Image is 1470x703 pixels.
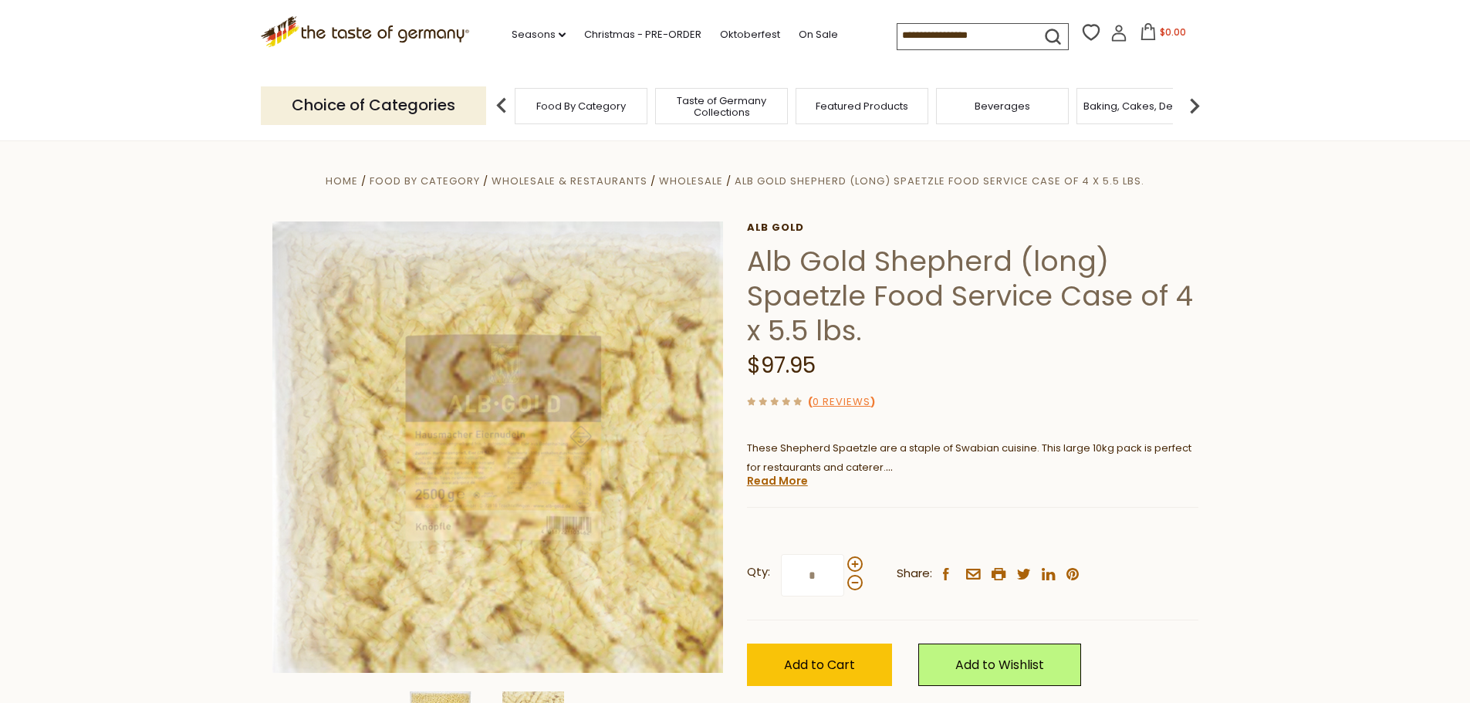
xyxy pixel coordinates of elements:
[813,394,870,411] a: 0 Reviews
[735,174,1144,188] a: Alb Gold Shepherd (long) Spaetzle Food Service Case of 4 x 5.5 lbs.
[584,26,701,43] a: Christmas - PRE-ORDER
[781,554,844,597] input: Qty:
[326,174,358,188] a: Home
[747,563,770,582] strong: Qty:
[747,350,816,380] span: $97.95
[808,394,875,409] span: ( )
[659,174,723,188] a: Wholesale
[747,441,1191,475] span: These Shepherd Spaetzle are a staple of Swabian cuisine. This large 10kg pack is perfect for rest...
[486,90,517,121] img: previous arrow
[897,564,932,583] span: Share:
[747,221,1198,234] a: Alb Gold
[660,95,783,118] a: Taste of Germany Collections
[747,244,1198,348] h1: Alb Gold Shepherd (long) Spaetzle Food Service Case of 4 x 5.5 lbs.
[370,174,480,188] a: Food By Category
[261,86,486,124] p: Choice of Categories
[492,174,647,188] a: Wholesale & Restaurants
[512,26,566,43] a: Seasons
[799,26,838,43] a: On Sale
[975,100,1030,112] a: Beverages
[272,221,724,673] img: Alb Gold Shepherd (long) Spaetzle Food Service Case of 4 x 5.5 lbs.
[784,656,855,674] span: Add to Cart
[1179,90,1210,121] img: next arrow
[747,473,808,488] a: Read More
[536,100,626,112] a: Food By Category
[1083,100,1203,112] a: Baking, Cakes, Desserts
[720,26,780,43] a: Oktoberfest
[747,644,892,686] button: Add to Cart
[1160,25,1186,39] span: $0.00
[816,100,908,112] a: Featured Products
[918,644,1081,686] a: Add to Wishlist
[1130,23,1196,46] button: $0.00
